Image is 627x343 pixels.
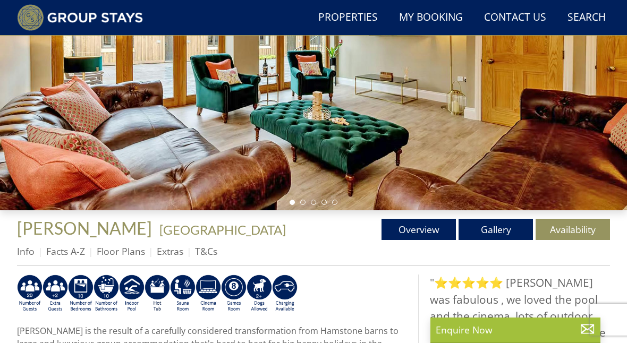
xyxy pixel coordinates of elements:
a: Properties [314,6,382,30]
p: Enquire Now [436,323,595,337]
a: Overview [382,219,456,240]
img: AD_4nXfVJ1m9w4EMMbFjuD7zUgI0tuAFSIqlFBxnoOORi2MjIyaBJhe_C7my_EDccl4s4fHEkrSKwLb6ZhQ-Uxcdi3V3QSydP... [247,275,272,313]
a: Info [17,245,35,258]
img: AD_4nXdjbGEeivCGLLmyT_JEP7bTfXsjgyLfnLszUAQeQ4RcokDYHVBt5R8-zTDbAVICNoGv1Dwc3nsbUb1qR6CAkrbZUeZBN... [170,275,196,313]
img: AD_4nXex3qvy3sy6BM-Br1RXWWSl0DFPk6qVqJlDEOPMeFX_TIH0N77Wmmkf8Pcs8dCh06Ybzq_lkzmDAO5ABz7s_BDarUBnZ... [17,275,43,313]
img: AD_4nXfvn8RXFi48Si5WD_ef5izgnipSIXhRnV2E_jgdafhtv5bNmI08a5B0Z5Dh6wygAtJ5Dbjjt2cCuRgwHFAEvQBwYj91q... [94,275,119,313]
a: T&Cs [195,245,217,258]
img: Group Stays [17,4,143,31]
img: AD_4nXeXCOE_OdmEy92lFEB9p7nyvg-9T1j8Q7yQMnDgopRzbTNR3Fwoz3levE1lBACinI3iQWtmcm3GLYMw3-AC-bi-kylLi... [43,275,68,313]
a: Availability [536,219,610,240]
a: [PERSON_NAME] [17,218,155,238]
img: AD_4nXd2nb48xR8nvNoM3_LDZbVoAMNMgnKOBj_-nFICa7dvV-HbinRJhgdpEvWfsaax6rIGtCJThxCG8XbQQypTL5jAHI8VF... [196,275,221,313]
img: AD_4nXei2dp4L7_L8OvME76Xy1PUX32_NMHbHVSts-g-ZAVb8bILrMcUKZI2vRNdEqfWP017x6NFeUMZMqnp0JYknAB97-jDN... [119,275,145,313]
a: [GEOGRAPHIC_DATA] [159,222,286,237]
span: - [155,222,286,237]
img: AD_4nXdrZMsjcYNLGsKuA84hRzvIbesVCpXJ0qqnwZoX5ch9Zjv73tWe4fnFRs2gJ9dSiUubhZXckSJX_mqrZBmYExREIfryF... [221,275,247,313]
a: Facts A-Z [46,245,85,258]
a: Floor Plans [97,245,145,258]
img: AD_4nXcnT2OPG21WxYUhsl9q61n1KejP7Pk9ESVM9x9VetD-X_UXXoxAKaMRZGYNcSGiAsmGyKm0QlThER1osyFXNLmuYOVBV... [272,275,298,313]
a: My Booking [395,6,467,30]
a: Gallery [459,219,533,240]
a: Contact Us [480,6,550,30]
img: AD_4nXcpX5uDwed6-YChlrI2BYOgXwgg3aqYHOhRm0XfZB-YtQW2NrmeCr45vGAfVKUq4uWnc59ZmEsEzoF5o39EWARlT1ewO... [145,275,170,313]
img: AD_4nXfZxIz6BQB9SA1qRR_TR-5tIV0ZeFY52bfSYUXaQTY3KXVpPtuuoZT3Ql3RNthdyy4xCUoonkMKBfRi__QKbC4gcM_TO... [68,275,94,313]
a: Extras [157,245,183,258]
span: [PERSON_NAME] [17,218,152,238]
a: Search [563,6,610,30]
